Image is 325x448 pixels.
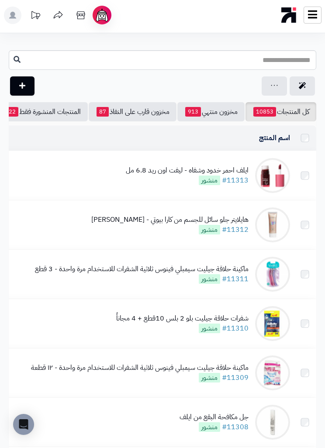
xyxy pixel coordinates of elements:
div: ايلف احمر خدود وشفاه - ليفت اون ريد 6.8 مل [126,165,249,176]
span: 10853 [253,107,276,117]
div: Open Intercom Messenger [13,414,34,435]
img: هايلايتر جلو سائل للجسم من كارا بيوتي - كوسميك شاين [255,207,290,242]
span: منشور [199,225,220,234]
span: منشور [199,274,220,284]
div: ماكينة حلاقة جيليت سيمبلي فينوس ثلاثية الشفرات للاستخدام مرة واحدة - ١٢ قطعة [31,363,249,373]
a: مخزون قارب على النفاذ87 [89,102,176,121]
div: هايلايتر جلو سائل للجسم من كارا بيوتي - [PERSON_NAME] [91,215,249,225]
a: #11308 [222,422,249,432]
a: #11310 [222,323,249,334]
img: ai-face.png [94,7,110,23]
a: #11309 [222,372,249,383]
span: 913 [185,107,201,117]
div: ماكينة حلاقة جيليت سيمبلي فينوس ثلاثية الشفرات للاستخدام مرة واحدة - 3 قطع [35,264,249,274]
a: كل المنتجات10853 [245,102,316,121]
div: شفرات حلاقة جيليت بلو 2 بلس 10قطع + 4 مجاناً [116,314,249,324]
a: مخزون منتهي913 [177,102,245,121]
img: ماكينة حلاقة جيليت سيمبلي فينوس ثلاثية الشفرات للاستخدام مرة واحدة - 3 قطع [255,257,290,292]
span: منشور [199,324,220,333]
img: جل مكافحة البقع من ايلف [255,405,290,440]
a: #11313 [222,175,249,186]
img: شفرات حلاقة جيليت بلو 2 بلس 10قطع + 4 مجاناً [255,306,290,341]
a: #11311 [222,274,249,284]
img: logo-mobile.png [281,5,297,25]
a: اسم المنتج [259,133,290,143]
span: 87 [97,107,109,117]
img: ايلف احمر خدود وشفاه - ليفت اون ريد 6.8 مل [255,158,290,193]
img: ماكينة حلاقة جيليت سيمبلي فينوس ثلاثية الشفرات للاستخدام مرة واحدة - ١٢ قطعة [255,355,290,390]
span: منشور [199,422,220,432]
span: منشور [199,176,220,185]
div: جل مكافحة البقع من ايلف [180,412,249,422]
a: تحديثات المنصة [24,7,46,26]
span: منشور [199,373,220,383]
a: #11312 [222,224,249,235]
